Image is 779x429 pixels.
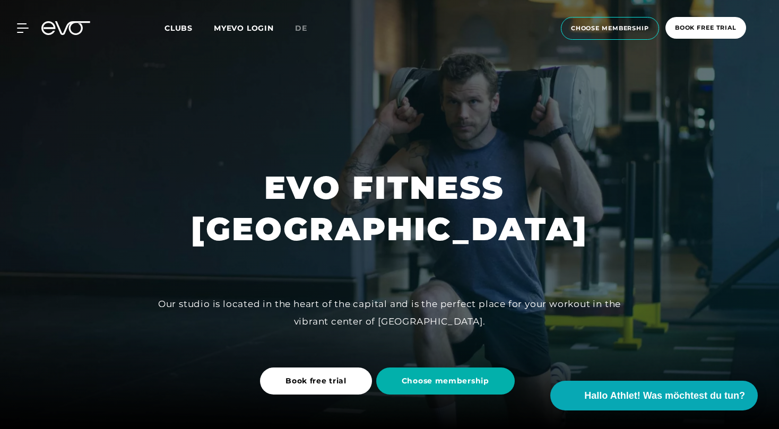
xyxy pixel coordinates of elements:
[165,23,193,33] span: Clubs
[584,389,745,403] span: Hallo Athlet! Was möchtest du tun?
[558,17,662,40] a: choose membership
[260,360,376,402] a: Book free trial
[285,375,347,387] span: Book free trial
[662,17,749,40] a: book free trial
[402,375,489,387] span: Choose membership
[214,23,274,33] a: MYEVO LOGIN
[151,295,628,330] div: Our studio is located in the heart of the capital and is the perfect place for your workout in th...
[376,360,519,402] a: Choose membership
[550,381,758,410] button: Hallo Athlet! Was möchtest du tun?
[571,24,649,33] span: choose membership
[165,23,214,33] a: Clubs
[295,22,320,34] a: de
[675,23,737,32] span: book free trial
[191,167,588,250] h1: EVO FITNESS [GEOGRAPHIC_DATA]
[295,23,307,33] span: de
